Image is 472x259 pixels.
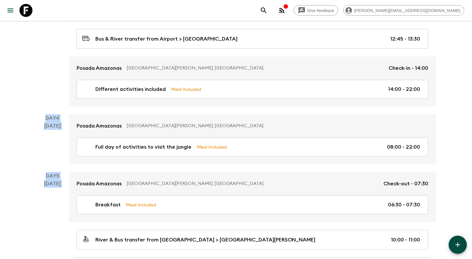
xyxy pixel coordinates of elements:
p: Full day of activities to visit the jungle [95,143,191,151]
p: Different activities included [95,85,166,93]
p: Day 4 [36,114,69,122]
a: Posada Amazonas[GEOGRAPHIC_DATA][PERSON_NAME], [GEOGRAPHIC_DATA]Check-out - 07:30 [69,172,436,195]
p: [GEOGRAPHIC_DATA][PERSON_NAME], [GEOGRAPHIC_DATA] [127,65,383,71]
p: Meal Included [126,201,156,208]
p: 06:30 - 07:30 [388,201,420,209]
span: [PERSON_NAME][EMAIL_ADDRESS][DOMAIN_NAME] [351,8,464,13]
a: Full day of activities to visit the jungleMeal Included08:00 - 22:00 [77,138,428,156]
p: 08:00 - 22:00 [387,143,420,151]
p: Posada Amazonas [77,64,122,72]
button: search adventures [257,4,270,17]
a: River & Bus transfer from [GEOGRAPHIC_DATA] > [GEOGRAPHIC_DATA][PERSON_NAME]10:00 - 11:00 [77,230,428,250]
div: [PERSON_NAME][EMAIL_ADDRESS][DOMAIN_NAME] [343,5,464,16]
p: 10:00 - 11:00 [391,236,420,244]
p: 12:45 - 13:30 [390,35,420,43]
p: [GEOGRAPHIC_DATA][PERSON_NAME], [GEOGRAPHIC_DATA] [127,123,423,129]
p: Meal Included [171,86,201,93]
a: Different activities includedMeal Included14:00 - 22:00 [77,80,428,99]
p: Breakfast [95,201,121,209]
a: Bus & River transfer from Airport > [GEOGRAPHIC_DATA]12:45 - 13:30 [77,29,428,49]
p: Meal Included [197,143,227,151]
a: Give feedback [294,5,338,16]
a: BreakfastMeal Included06:30 - 07:30 [77,195,428,214]
p: Check-out - 07:30 [383,180,428,188]
p: Posada Amazonas [77,122,122,130]
p: [GEOGRAPHIC_DATA][PERSON_NAME], [GEOGRAPHIC_DATA] [127,180,378,187]
p: River & Bus transfer from [GEOGRAPHIC_DATA] > [GEOGRAPHIC_DATA][PERSON_NAME] [95,236,315,244]
span: Give feedback [304,8,338,13]
p: Posada Amazonas [77,180,122,188]
p: Bus & River transfer from Airport > [GEOGRAPHIC_DATA] [95,35,237,43]
div: [DATE] [44,122,61,164]
button: menu [4,4,17,17]
a: Posada Amazonas[GEOGRAPHIC_DATA][PERSON_NAME], [GEOGRAPHIC_DATA] [69,114,436,138]
p: Day 5 [36,172,69,180]
p: 14:00 - 22:00 [388,85,420,93]
a: Posada Amazonas[GEOGRAPHIC_DATA][PERSON_NAME], [GEOGRAPHIC_DATA]Check-in - 14:00 [69,56,436,80]
p: Check-in - 14:00 [389,64,428,72]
